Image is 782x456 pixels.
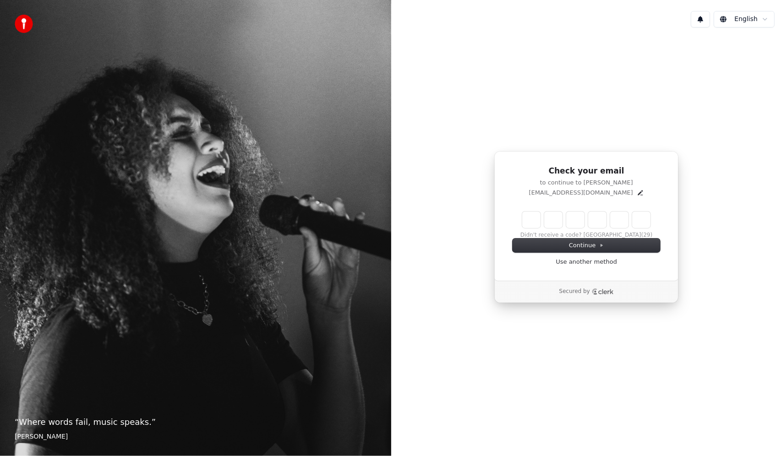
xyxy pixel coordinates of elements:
a: Use another method [556,258,617,266]
p: “ Where words fail, music speaks. ” [15,416,377,429]
img: youka [15,15,33,33]
input: Enter verification code [522,212,651,228]
p: [EMAIL_ADDRESS][DOMAIN_NAME] [529,189,633,197]
p: Secured by [559,288,590,295]
button: Continue [513,239,660,252]
footer: [PERSON_NAME] [15,432,377,441]
span: Continue [569,241,604,250]
p: to continue to [PERSON_NAME] [513,179,660,187]
button: Edit [637,189,644,196]
a: Clerk logo [592,288,614,295]
h1: Check your email [513,166,660,177]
